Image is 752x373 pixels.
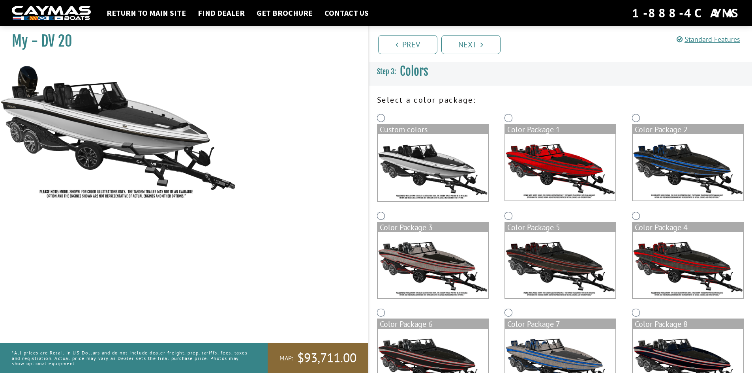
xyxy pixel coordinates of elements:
div: Color Package 1 [505,125,615,134]
a: Next [441,35,501,54]
img: white-logo-c9c8dbefe5ff5ceceb0f0178aa75bf4bb51f6bca0971e226c86eb53dfe498488.png [12,6,91,21]
div: Color Package 2 [633,125,743,134]
img: color_package_383.png [633,134,743,201]
div: Color Package 4 [633,223,743,232]
h1: My - DV 20 [12,32,349,50]
div: Custom colors [378,125,488,134]
a: Standard Features [677,35,740,44]
img: DV22-Base-Layer.png [378,134,488,201]
p: *All prices are Retail in US Dollars and do not include dealer freight, prep, tariffs, fees, taxe... [12,346,250,370]
img: color_package_384.png [378,232,488,298]
a: Return to main site [103,8,190,18]
div: Color Package 6 [378,319,488,329]
div: Color Package 5 [505,223,615,232]
div: 1-888-4CAYMAS [632,4,740,22]
div: Color Package 3 [378,223,488,232]
a: MAP:$93,711.00 [268,343,368,373]
span: MAP: [279,354,293,362]
div: Color Package 8 [633,319,743,329]
a: Prev [378,35,437,54]
img: color_package_386.png [633,232,743,298]
img: color_package_385.png [505,232,615,298]
a: Contact Us [321,8,373,18]
span: $93,711.00 [297,350,356,366]
img: color_package_382.png [505,134,615,201]
div: Color Package 7 [505,319,615,329]
p: Select a color package: [377,94,744,106]
a: Get Brochure [253,8,317,18]
a: Find Dealer [194,8,249,18]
